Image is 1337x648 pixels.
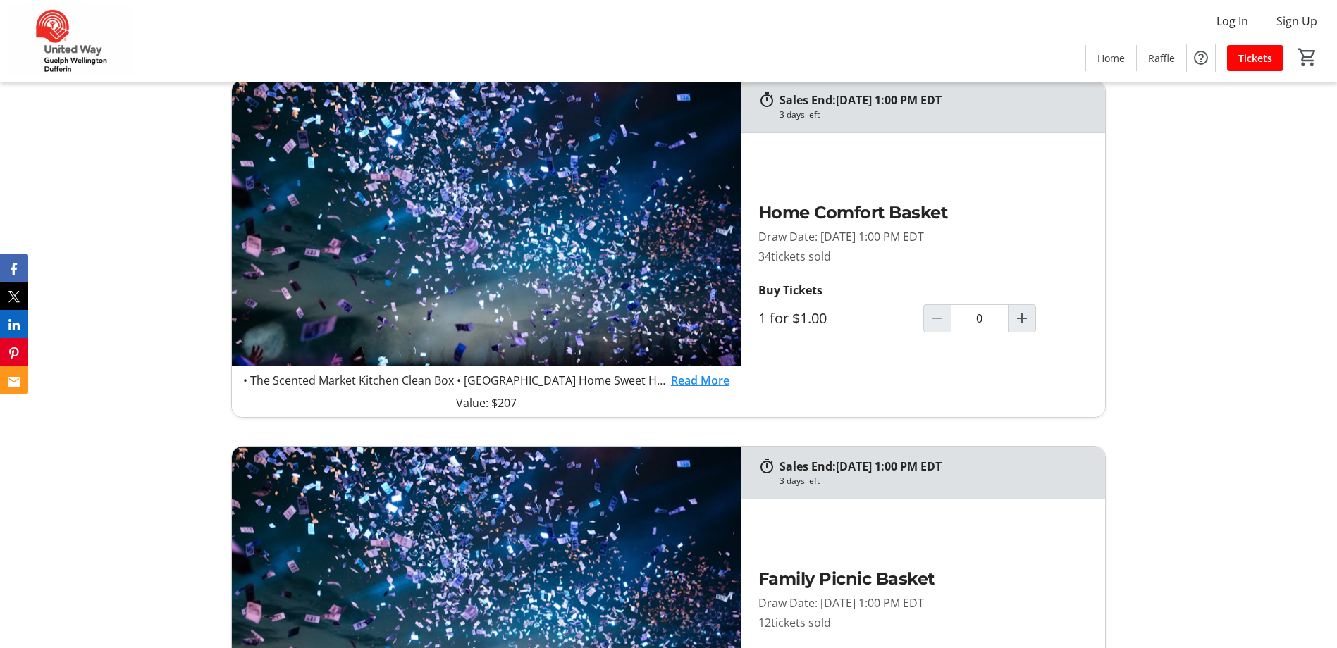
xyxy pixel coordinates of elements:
img: Home Comfort Basket [232,80,741,366]
button: Help [1187,44,1215,72]
span: Home [1097,51,1125,66]
button: Increment by one [1009,305,1035,332]
label: 1 for $1.00 [758,310,827,327]
span: [DATE] 1:00 PM EDT [836,459,942,474]
img: United Way Guelph Wellington Dufferin's Logo [8,6,134,76]
a: Home [1086,45,1136,71]
a: Read More [671,372,729,389]
h2: Family Picnic Basket [758,566,1088,592]
p: • The Scented Market Kitchen Clean Box • [GEOGRAPHIC_DATA] Home Sweet Home throw pillow • Acacia ... [243,372,671,389]
p: Draw Date: [DATE] 1:00 PM EDT [758,594,1088,611]
span: Sign Up [1276,13,1317,30]
p: 34 tickets sold [758,248,1088,265]
a: Raffle [1137,45,1186,71]
div: 3 days left [780,108,820,121]
button: Cart [1295,44,1320,70]
a: Tickets [1227,45,1283,71]
p: 12 tickets sold [758,614,1088,631]
span: Log In [1216,13,1248,30]
span: Sales End: [780,92,836,108]
p: Draw Date: [DATE] 1:00 PM EDT [758,228,1088,245]
span: Tickets [1238,51,1272,66]
h2: Home Comfort Basket [758,200,1088,225]
span: Sales End: [780,459,836,474]
strong: Buy Tickets [758,282,822,298]
span: [DATE] 1:00 PM EDT [836,92,942,108]
button: Log In [1205,10,1259,32]
span: Raffle [1148,51,1175,66]
p: Value: $207 [243,394,729,411]
button: Sign Up [1265,10,1329,32]
div: 3 days left [780,475,820,487]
